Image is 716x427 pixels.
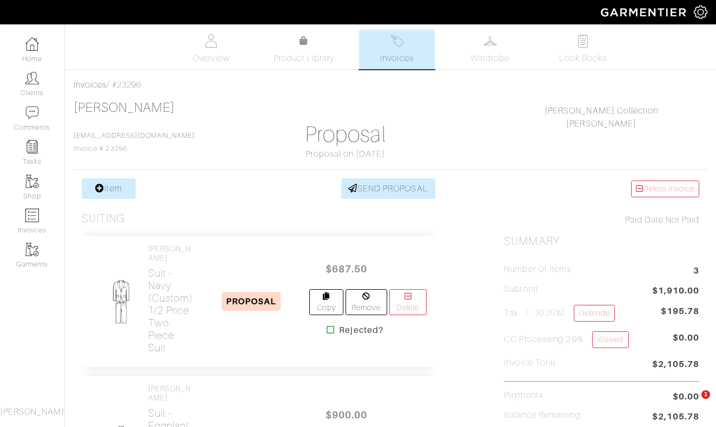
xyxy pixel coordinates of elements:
[74,132,195,152] span: Invoice # 23296
[652,284,699,299] span: $1,910.00
[390,34,404,48] img: orders-27d20c2124de7fd6de4e0e44c1d41de31381a507db9b33961299e4e07d508b8c.svg
[574,305,614,322] a: Override
[98,279,144,324] img: Mens_Suit-069137d2cdcae0e33d8952f59a7abf0af47a610f596367ef26ce478a929a6043.png
[25,175,39,188] img: garments-icon-b7da505a4dc4fd61783c78ac3ca0ef83fa9d6f193b1c9dc38574b1d14d53ca28.png
[74,80,107,90] a: Invoices
[148,244,193,354] a: [PERSON_NAME] Suit - Navy (Custom)1/2 Price Two Piece Suit
[389,289,427,315] a: Delete
[545,30,621,69] a: Look Books
[74,101,175,115] a: [PERSON_NAME]
[82,212,125,225] h3: Suiting
[74,78,707,91] div: / #23296
[504,358,555,368] h5: Invoice Total
[148,267,193,354] h2: Suit - Navy (Custom) 1/2 Price Two Piece Suit
[545,106,658,116] a: [PERSON_NAME] Collection
[248,148,443,161] div: Proposal on [DATE]
[504,235,699,248] h2: Summary
[504,305,614,322] h5: Tax ( : 10.25%)
[661,305,699,318] span: $195.78
[559,52,607,65] span: Look Books
[470,52,509,65] span: Wardrobe
[25,71,39,85] img: clients-icon-6bae9207a08558b7cb47a8932f037763ab4055f8c8b6bfacd5dc20c3e0201464.png
[193,52,229,65] span: Overview
[25,106,39,119] img: comment-icon-a0a6a9ef722e966f86d9cbdc48e553b5cf19dbc54f86b18d962a5391bc8f6eb6.png
[248,122,443,148] h1: Proposal
[504,284,538,295] h5: Subtotal
[222,292,281,311] span: PROPOSAL
[592,331,628,348] a: Waived
[204,34,218,48] img: basicinfo-40fd8af6dae0f16599ec9e87c0ef1c0a1fdea2edbe929e3d69a839185d80c458.svg
[694,5,707,19] img: gear-icon-white-bd11855cb880d31180b6d7d6211b90ccbf57a29d726f0c71d8c61bd08dd39cc2.png
[25,140,39,154] img: reminder-icon-8004d30b9f0a5d33ae49ab947aed9ed385cf756f9e5892f1edd6e32f2345188e.png
[25,243,39,256] img: garments-icon-b7da505a4dc4fd61783c78ac3ca0ef83fa9d6f193b1c9dc38574b1d14d53ca28.png
[679,390,705,416] iframe: Intercom live chat
[483,34,497,48] img: wardrobe-487a4870c1b7c33e795ec22d11cfc2ed9d08956e64fb3008fe2437562e282088.svg
[504,331,628,348] h5: CC Processing 2.9%
[631,181,699,197] a: Delete Invoice
[504,264,571,275] h5: Number of Items
[314,257,379,281] span: $687.50
[504,213,699,226] div: Not Paid
[25,209,39,222] img: orders-icon-0abe47150d42831381b5fb84f609e132dff9fe21cb692f30cb5eec754e2cba89.png
[693,264,699,279] span: 3
[380,52,413,65] span: Invoices
[566,119,637,129] a: [PERSON_NAME]
[595,3,694,22] img: garmentier-logo-header-white-b43fb05a5012e4ada735d5af1a66efaba907eab6374d6393d1fbf88cb4ef424d.png
[452,30,528,69] a: Wardrobe
[74,132,195,139] a: [EMAIL_ADDRESS][DOMAIN_NAME]
[314,403,379,426] span: $900.00
[652,410,699,425] span: $2,105.78
[148,244,193,263] h4: [PERSON_NAME]
[173,30,249,69] a: Overview
[346,289,387,315] a: Remove
[266,35,342,65] a: Product Library
[359,30,435,69] a: Invoices
[625,215,666,225] span: Paid Date:
[339,324,383,337] strong: Rejected?
[341,178,435,199] a: SEND PROPOSAL
[25,37,39,51] img: dashboard-icon-dbcd8f5a0b271acd01030246c82b418ddd0df26cd7fceb0bd07c9910d44c42f6.png
[673,390,699,403] span: $0.00
[504,410,581,421] h5: Balance Remaining
[652,358,699,372] span: $2,105.78
[148,384,193,403] h4: [PERSON_NAME]
[701,390,710,399] span: 1
[82,178,136,199] a: Item
[673,331,699,352] span: $0.00
[274,52,335,65] span: Product Library
[576,34,590,48] img: todo-9ac3debb85659649dc8f770b8b6100bb5dab4b48dedcbae339e5042a72dfd3cc.svg
[504,390,542,401] h5: Payments
[309,289,343,315] a: Copy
